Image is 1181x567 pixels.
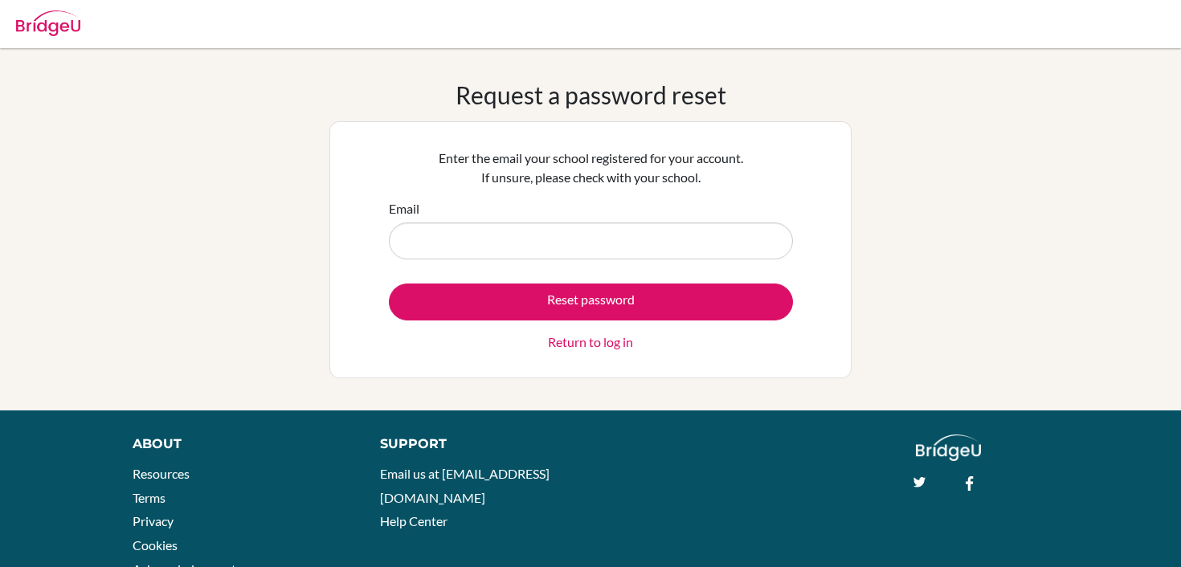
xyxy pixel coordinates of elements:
[380,466,550,505] a: Email us at [EMAIL_ADDRESS][DOMAIN_NAME]
[916,434,981,461] img: logo_white@2x-f4f0deed5e89b7ecb1c2cc34c3e3d731f90f0f143d5ea2071677605dd97b5244.png
[133,537,178,553] a: Cookies
[16,10,80,36] img: Bridge-U
[133,490,166,505] a: Terms
[380,513,447,528] a: Help Center
[133,466,190,481] a: Resources
[456,80,726,109] h1: Request a password reset
[389,283,793,320] button: Reset password
[380,434,574,454] div: Support
[133,434,344,454] div: About
[389,149,793,187] p: Enter the email your school registered for your account. If unsure, please check with your school.
[389,199,419,218] label: Email
[133,513,174,528] a: Privacy
[548,332,633,352] a: Return to log in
